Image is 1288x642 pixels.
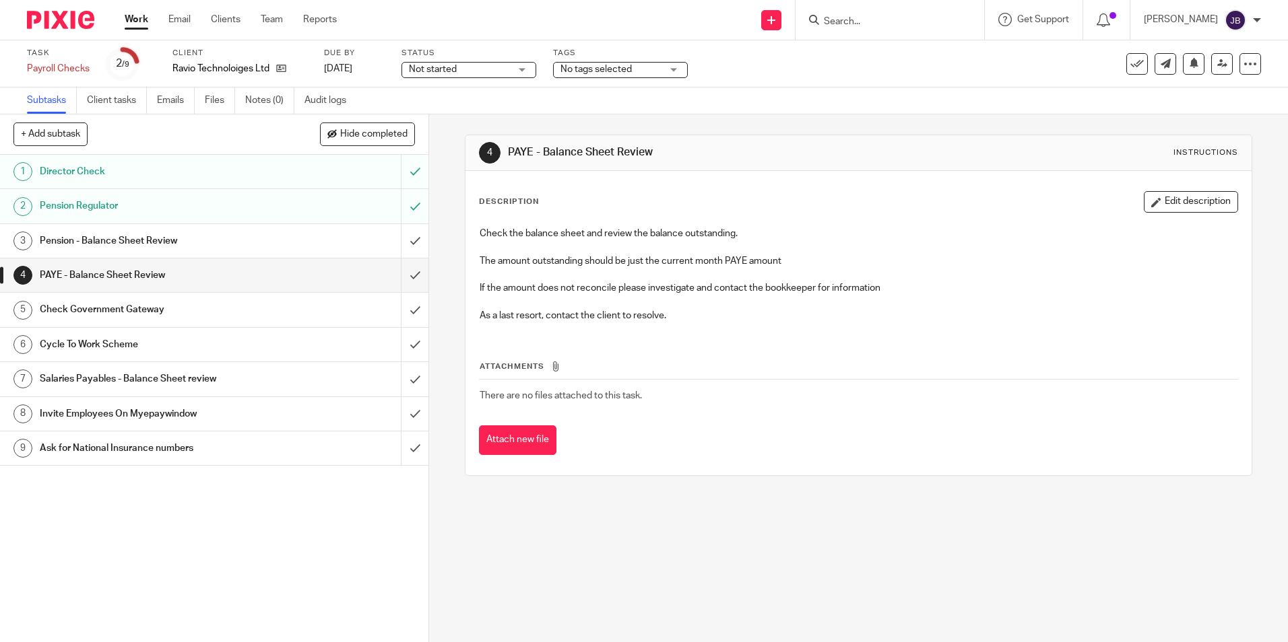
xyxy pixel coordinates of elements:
[340,129,408,140] span: Hide completed
[40,196,271,216] h1: Pension Regulator
[401,48,536,59] label: Status
[304,87,356,114] a: Audit logs
[40,404,271,424] h1: Invite Employees On Myepaywindow
[27,62,90,75] div: Payroll Checks
[245,87,294,114] a: Notes (0)
[13,162,32,181] div: 1
[479,197,539,207] p: Description
[205,87,235,114] a: Files
[1144,191,1238,213] button: Edit description
[479,425,556,456] button: Attach new file
[40,265,271,285] h1: PAYE - Balance Sheet Review
[480,254,1237,268] p: The amount outstanding should be just the current month PAYE amount
[172,48,307,59] label: Client
[320,122,415,145] button: Hide completed
[479,142,501,164] div: 4
[261,13,283,26] a: Team
[1144,13,1218,26] p: [PERSON_NAME]
[157,87,195,114] a: Emails
[13,266,32,285] div: 4
[125,13,148,26] a: Work
[122,61,129,68] small: /9
[40,438,271,458] h1: Ask for National Insurance numbers
[40,334,271,355] h1: Cycle To Work Scheme
[508,145,887,159] h1: PAYE - Balance Sheet Review
[409,65,457,74] span: Not started
[560,65,632,74] span: No tags selected
[87,87,147,114] a: Client tasks
[303,13,337,26] a: Reports
[172,62,269,75] p: Ravio Technoloiges Ltd
[324,64,352,73] span: [DATE]
[480,309,1237,322] p: As a last resort, contact the client to resolve.
[1173,147,1238,158] div: Instructions
[13,335,32,354] div: 6
[1225,9,1246,31] img: svg%3E
[27,48,90,59] label: Task
[168,13,191,26] a: Email
[1017,15,1069,24] span: Get Support
[553,48,688,59] label: Tags
[13,122,88,145] button: + Add subtask
[13,301,32,320] div: 5
[324,48,385,59] label: Due by
[13,369,32,388] div: 7
[13,231,32,250] div: 3
[27,87,77,114] a: Subtasks
[480,227,1237,240] p: Check the balance sheet and review the balance outstanding.
[116,56,129,71] div: 2
[40,231,271,251] h1: Pension - Balance Sheet Review
[27,11,94,29] img: Pixie
[40,369,271,389] h1: Salaries Payables - Balance Sheet review
[480,391,642,400] span: There are no files attached to this task.
[480,363,544,370] span: Attachments
[211,13,240,26] a: Clients
[40,162,271,182] h1: Director Check
[13,197,32,216] div: 2
[13,404,32,423] div: 8
[40,299,271,320] h1: Check Government Gateway
[823,16,944,28] input: Search
[480,281,1237,295] p: If the amount does not reconcile please investigate and contact the bookkeeper for information
[13,439,32,458] div: 9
